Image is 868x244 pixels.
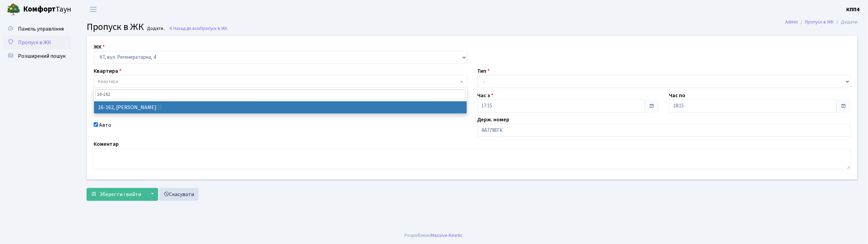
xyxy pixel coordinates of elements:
[404,232,464,239] div: Розроблено .
[159,188,199,201] a: Скасувати
[18,52,65,60] span: Розширений пошук
[834,18,858,26] li: Додати
[87,20,144,34] span: Пропуск в ЖК
[3,49,71,63] a: Розширений пошук
[477,124,851,137] input: АА1234АА
[847,5,860,14] a: КПП4
[786,18,798,25] a: Admin
[94,101,467,114] li: 16-162, [PERSON_NAME]
[99,191,141,198] span: Зберегти і вийти
[23,4,56,15] b: Комфорт
[200,25,228,32] span: Пропуск в ЖК
[94,67,121,75] label: Квартира
[23,4,71,15] span: Таун
[87,188,146,201] button: Зберегти і вийти
[94,43,105,51] label: ЖК
[431,232,463,239] a: Massive Kinetic
[3,36,71,49] a: Пропуск в ЖК
[146,26,166,32] small: Додати .
[669,91,686,100] label: Час по
[85,4,102,15] button: Переключити навігацію
[18,39,51,46] span: Пропуск в ЖК
[477,67,490,75] label: Тип
[775,15,868,29] nav: breadcrumb
[805,18,834,25] a: Пропуск в ЖК
[477,91,494,100] label: Час з
[94,140,119,148] label: Коментар
[477,116,510,124] label: Держ. номер
[99,121,111,129] label: Авто
[18,25,64,33] span: Панель управління
[3,22,71,36] a: Панель управління
[169,25,228,32] a: Назад до всіхПропуск в ЖК
[7,3,20,16] img: logo.png
[847,6,860,13] b: КПП4
[98,78,118,85] span: Квартира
